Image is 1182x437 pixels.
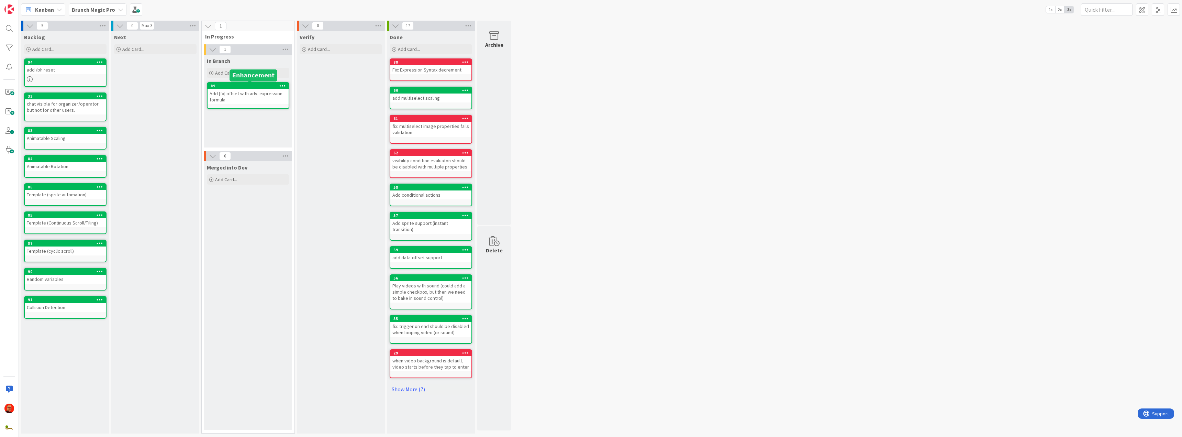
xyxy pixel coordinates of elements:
[390,94,471,102] div: add multiselect scaling
[25,99,106,114] div: chat visible for organizer/operator but not for other users.
[485,41,503,49] div: Archive
[25,128,106,143] div: 83Animatable Scaling
[390,65,471,74] div: Fix: Expression Syntax decrement
[25,240,106,255] div: 87Template (cyclic scroll)
[25,93,106,99] div: 33
[4,404,14,413] img: CP
[398,46,420,52] span: Add Card...
[28,128,106,133] div: 83
[25,190,106,199] div: Template (sprite automation)
[25,59,106,74] div: 94add /bh reset
[211,84,289,88] div: 89
[390,184,471,190] div: 58
[25,218,106,227] div: Template (Continuous Scroll/Tiling)
[25,269,106,275] div: 90
[25,297,106,303] div: 91
[300,34,314,41] span: Verify
[208,83,289,89] div: 89
[28,94,106,99] div: 33
[393,185,471,190] div: 58
[25,162,106,171] div: Animatable Rotation
[390,275,471,281] div: 56
[28,156,106,161] div: 84
[25,275,106,284] div: Random variables
[28,241,106,246] div: 87
[393,316,471,321] div: 55
[390,190,471,199] div: Add conditional actions
[25,240,106,247] div: 87
[14,1,31,9] span: Support
[390,150,471,156] div: 62
[390,122,471,137] div: fix: multiselect image properties fails validation
[215,70,237,76] span: Add Card...
[208,83,289,104] div: 89Add [fx] offset with adv. expression formula
[390,247,471,253] div: 59
[25,93,106,114] div: 33chat visible for organizer/operator but not for other users.
[486,246,503,254] div: Delete
[215,176,237,183] span: Add Card...
[36,22,48,30] span: 9
[390,87,471,102] div: 60add multiselect scaling
[390,356,471,371] div: when video background is default, video starts before they tap to enter
[4,4,14,14] img: Visit kanbanzone.com
[390,316,471,337] div: 55fix: trigger on end should be disabled when looping video (or sound)
[25,269,106,284] div: 90Random variables
[208,89,289,104] div: Add [fx] offset with adv. expression formula
[1064,6,1074,13] span: 3x
[390,150,471,171] div: 62visibility condition evaluaton should be disabled with multiple properties
[232,72,275,79] h5: Enhancement
[390,184,471,199] div: 58Add conditional actions
[215,22,226,30] span: 1
[126,22,138,30] span: 0
[390,219,471,234] div: Add sprite support (instant transition)
[24,34,45,41] span: Backlog
[122,46,144,52] span: Add Card...
[308,46,330,52] span: Add Card...
[32,46,54,52] span: Add Card...
[390,116,471,137] div: 61fix: multiselect image properties fails validation
[390,281,471,303] div: Play videos with sound (could add a simple checkbox, but then we need to bake in sound control)
[390,156,471,171] div: visibility condition evaluaton should be disabled with multiple properties
[207,164,247,171] span: Merged into Dev
[207,57,230,64] span: In Branch
[390,116,471,122] div: 61
[25,156,106,171] div: 84Animatable Rotation
[114,34,126,41] span: Next
[1046,6,1055,13] span: 1x
[393,151,471,155] div: 62
[390,59,471,65] div: 88
[72,6,115,13] b: Brunch Magic Pro
[28,213,106,218] div: 85
[28,60,106,65] div: 94
[25,297,106,312] div: 91Collision Detection
[25,128,106,134] div: 83
[25,303,106,312] div: Collision Detection
[28,297,106,302] div: 91
[1055,6,1064,13] span: 2x
[25,212,106,227] div: 85Template (Continuous Scroll/Tiling)
[25,65,106,74] div: add /bh reset
[28,185,106,189] div: 86
[390,384,472,395] a: Show More (7)
[390,59,471,74] div: 88Fix: Expression Syntax decrement
[25,156,106,162] div: 84
[393,276,471,281] div: 56
[390,87,471,94] div: 60
[390,316,471,322] div: 55
[393,213,471,218] div: 57
[219,152,231,160] span: 0
[390,275,471,303] div: 56Play videos with sound (could add a simple checkbox, but then we need to bake in sound control)
[28,269,106,274] div: 90
[393,351,471,356] div: 29
[393,60,471,65] div: 88
[402,22,414,30] span: 17
[393,248,471,252] div: 59
[25,134,106,143] div: Animatable Scaling
[25,184,106,199] div: 86Template (sprite automation)
[390,253,471,262] div: add data-offset support
[25,247,106,255] div: Template (cyclic scroll)
[393,88,471,93] div: 60
[4,423,14,433] img: avatar
[390,212,471,234] div: 57Add sprite support (instant transition)
[390,247,471,262] div: 59add data-offset support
